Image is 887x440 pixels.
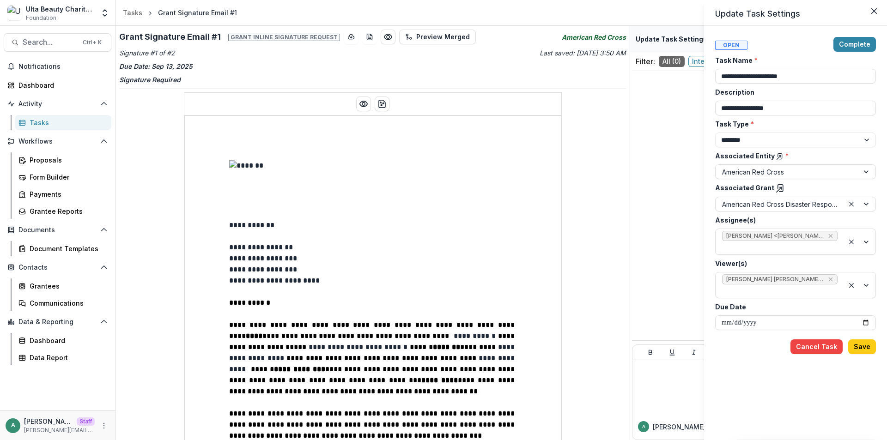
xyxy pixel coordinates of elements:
[846,280,857,291] div: Clear selected options
[715,151,870,161] label: Associated Entity
[715,41,747,50] span: Open
[846,236,857,247] div: Clear selected options
[715,259,870,268] label: Viewer(s)
[790,339,843,354] button: Cancel Task
[726,276,824,283] span: [PERSON_NAME] [PERSON_NAME] - [EMAIL_ADDRESS][DOMAIN_NAME]
[715,215,870,225] label: Assignee(s)
[715,55,870,65] label: Task Name
[726,233,824,239] span: [PERSON_NAME] <[PERSON_NAME][EMAIL_ADDRESS][PERSON_NAME][DOMAIN_NAME]> ([PERSON_NAME][DOMAIN_NAME...
[846,199,857,210] div: Clear selected options
[715,119,870,129] label: Task Type
[827,275,834,284] div: Remove Marisch Perera - mperera@ulta.com
[827,231,834,241] div: Remove Susan Westerfield <susan.westerfield@redcross.org> (susan.westerfield@redcross.org)
[715,183,870,193] label: Associated Grant
[867,4,881,18] button: Close
[715,302,870,312] label: Due Date
[715,87,870,97] label: Description
[848,339,876,354] button: Save
[833,37,876,52] button: Complete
